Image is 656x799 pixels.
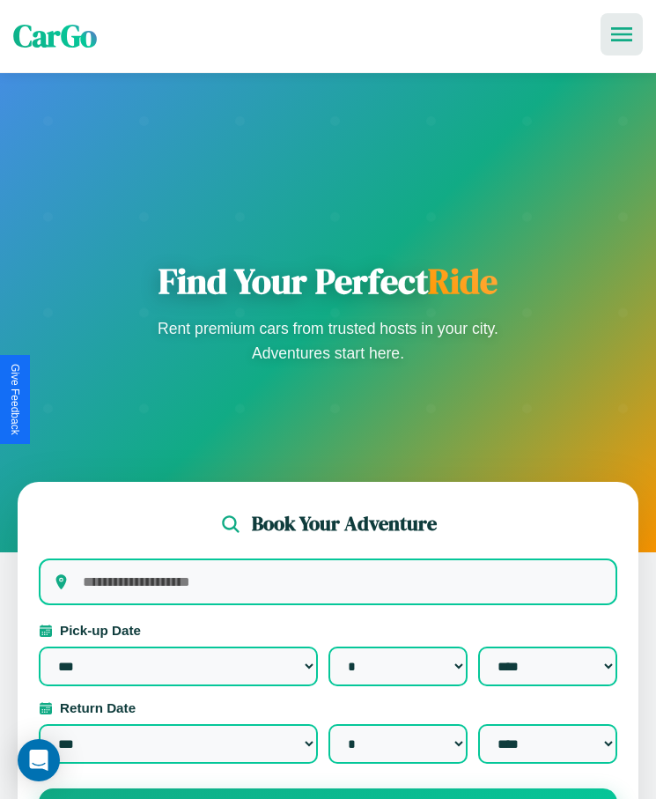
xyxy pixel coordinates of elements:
div: Give Feedback [9,364,21,435]
p: Rent premium cars from trusted hosts in your city. Adventures start here. [152,316,505,366]
div: Open Intercom Messenger [18,739,60,781]
span: Ride [428,257,498,305]
label: Pick-up Date [39,623,617,638]
h1: Find Your Perfect [152,260,505,302]
span: CarGo [13,15,97,57]
h2: Book Your Adventure [252,510,437,537]
label: Return Date [39,700,617,715]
